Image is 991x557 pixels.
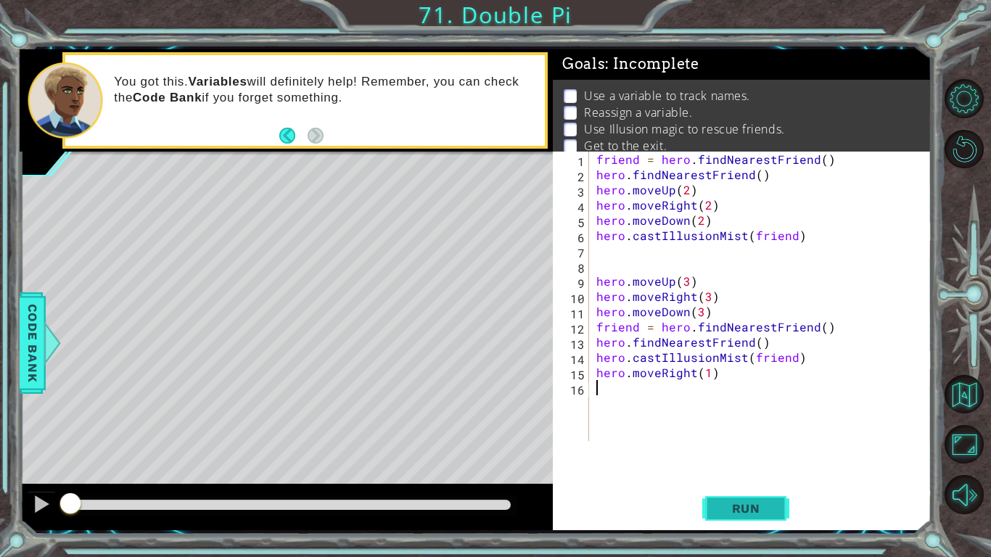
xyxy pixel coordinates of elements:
[556,321,589,337] div: 12
[945,425,984,464] button: Maximize Browser
[556,199,589,215] div: 4
[556,154,589,169] div: 1
[279,128,308,144] button: Back
[556,367,589,382] div: 15
[605,55,699,73] span: : Incomplete
[562,55,699,73] span: Goals
[21,298,44,387] span: Code Bank
[27,491,56,521] button: Ctrl + P: Pause
[556,215,589,230] div: 5
[556,337,589,352] div: 13
[556,276,589,291] div: 9
[556,230,589,245] div: 6
[556,306,589,321] div: 11
[133,91,202,104] strong: Code Bank
[308,128,324,144] button: Next
[702,490,789,527] button: Shift+Enter: Run current code.
[556,184,589,199] div: 3
[556,169,589,184] div: 2
[584,121,784,137] p: Use Illusion magic to rescue friends.
[584,138,667,154] p: Get to the exit.
[717,501,775,516] span: Run
[584,88,750,104] p: Use а variable to track names.
[556,291,589,306] div: 10
[556,260,589,276] div: 8
[945,130,984,169] button: Restart Level
[945,375,984,414] button: Back to Map
[114,74,534,106] p: You got this. will definitely help! Remember, you can check the if you forget something.
[945,475,984,514] button: Mute
[556,352,589,367] div: 14
[945,79,984,118] button: Level Options
[947,369,991,419] a: Back to Map
[556,382,589,397] div: 16
[189,75,247,88] strong: Variables
[584,104,692,120] p: Reassign a variable.
[556,245,589,260] div: 7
